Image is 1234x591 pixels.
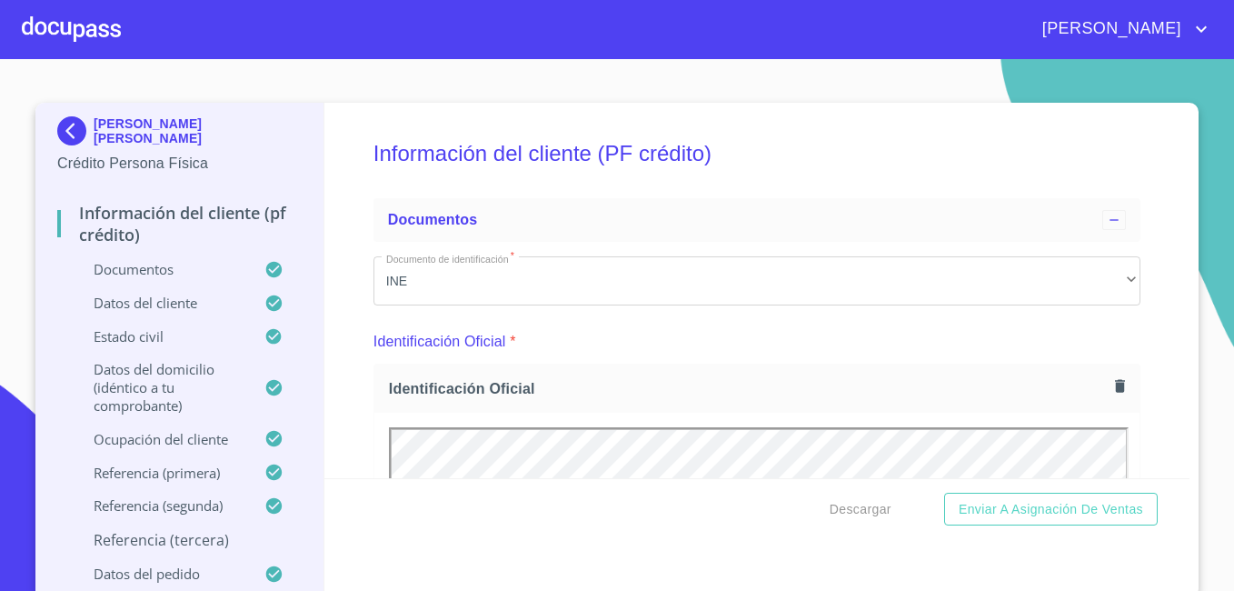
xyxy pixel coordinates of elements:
p: Datos del domicilio (idéntico a tu comprobante) [57,360,264,415]
p: Identificación Oficial [373,331,506,353]
span: Documentos [388,212,477,227]
span: [PERSON_NAME] [1029,15,1190,44]
span: Descargar [830,498,891,521]
p: [PERSON_NAME] [PERSON_NAME] [94,116,302,145]
button: account of current user [1029,15,1212,44]
p: Referencia (primera) [57,464,264,482]
p: Datos del cliente [57,294,264,312]
button: Descargar [822,493,899,526]
div: INE [373,256,1140,306]
p: Ocupación del Cliente [57,430,264,448]
p: Referencia (tercera) [57,530,302,550]
div: [PERSON_NAME] [PERSON_NAME] [57,116,302,153]
p: Información del cliente (PF crédito) [57,202,302,245]
p: Documentos [57,260,264,278]
p: Crédito Persona Física [57,153,302,175]
p: Datos del pedido [57,565,264,583]
button: Enviar a Asignación de Ventas [944,493,1158,526]
p: Referencia (segunda) [57,496,264,515]
span: Identificación Oficial [389,379,1108,398]
p: Estado Civil [57,327,264,346]
div: Documentos [373,198,1140,242]
img: Docupass spot blue [57,116,94,145]
span: Enviar a Asignación de Ventas [959,498,1143,521]
h5: Información del cliente (PF crédito) [373,116,1140,191]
